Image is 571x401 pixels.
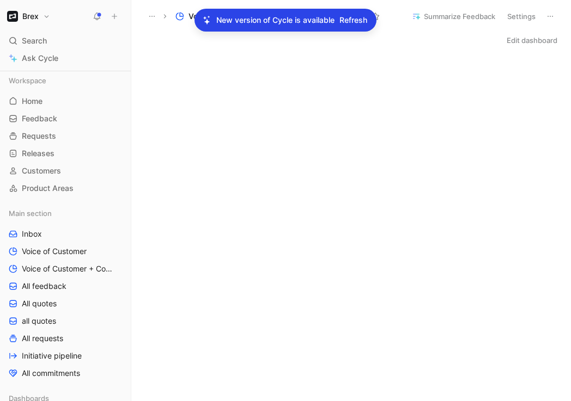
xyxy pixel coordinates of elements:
[9,75,46,86] span: Workspace
[4,295,126,312] a: All quotes
[4,226,126,242] a: Inbox
[502,33,562,48] button: Edit dashboard
[171,8,366,24] button: VoC Platform capabilitiesPlatform Capabilities
[22,229,42,239] span: Inbox
[216,14,335,27] p: New version of Cycle is available
[22,333,63,344] span: All requests
[4,205,126,381] div: Main sectionInboxVoice of CustomerVoice of Customer + Commercial NRR FeedbackAll feedbackAll quot...
[22,96,42,107] span: Home
[22,246,87,257] span: Voice of Customer
[4,145,126,162] a: Releases
[4,50,126,66] a: Ask Cycle
[22,263,116,274] span: Voice of Customer + Commercial NRR Feedback
[4,72,126,89] div: Workspace
[4,313,126,329] a: all quotes
[22,113,57,124] span: Feedback
[22,11,39,21] h1: Brex
[9,208,52,219] span: Main section
[4,33,126,49] div: Search
[4,9,53,24] button: BrexBrex
[502,9,540,24] button: Settings
[4,278,126,294] a: All feedback
[22,281,66,292] span: All feedback
[4,365,126,381] a: All commitments
[22,316,56,326] span: all quotes
[4,128,126,144] a: Requests
[4,261,126,277] a: Voice of Customer + Commercial NRR Feedback
[22,183,74,194] span: Product Areas
[22,131,56,141] span: Requests
[4,205,126,221] div: Main section
[4,348,126,364] a: Initiative pipeline
[4,243,126,260] a: Voice of Customer
[22,368,80,379] span: All commitments
[4,93,126,109] a: Home
[22,165,61,176] span: Customers
[4,163,126,179] a: Customers
[22,298,57,309] span: All quotes
[22,52,58,65] span: Ask Cycle
[4,180,126,196] a: Product Areas
[22,148,54,159] span: Releases
[4,330,126,347] a: All requests
[339,13,368,27] button: Refresh
[22,34,47,47] span: Search
[4,110,126,127] a: Feedback
[407,9,500,24] button: Summarize Feedback
[339,14,367,27] span: Refresh
[22,350,82,361] span: Initiative pipeline
[7,11,18,22] img: Brex
[189,11,278,22] span: VoC Platform capabilities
